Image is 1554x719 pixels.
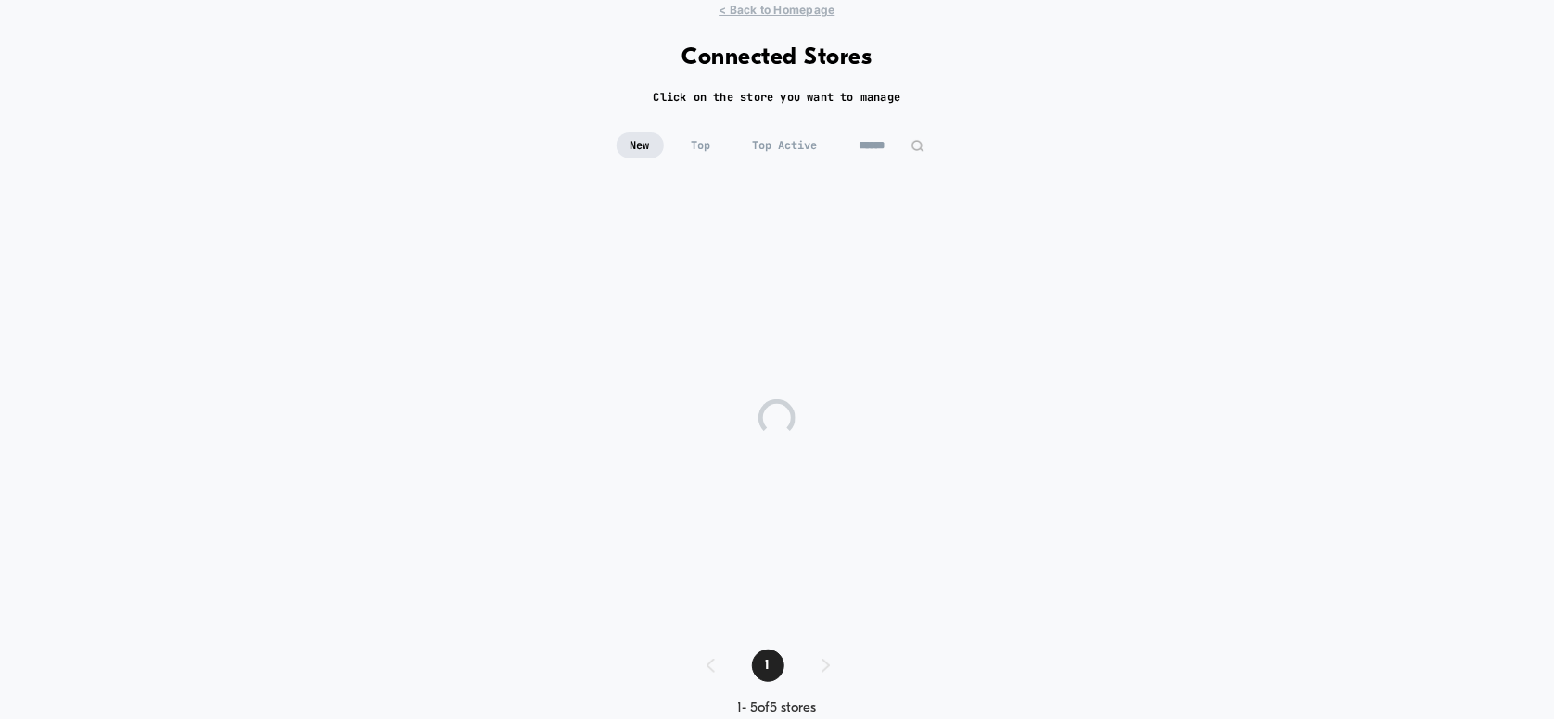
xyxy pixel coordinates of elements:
span: Top [678,132,725,158]
span: < Back to Homepage [719,3,834,17]
img: edit [911,139,924,153]
span: Top Active [739,132,832,158]
span: New [617,132,664,158]
h1: Connected Stores [682,44,873,71]
h2: Click on the store you want to manage [654,90,901,105]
